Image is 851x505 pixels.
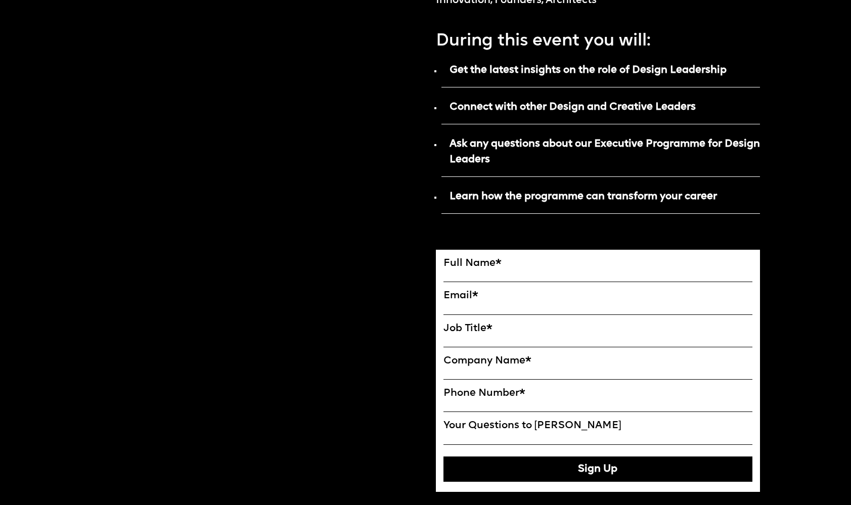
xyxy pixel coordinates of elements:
[443,387,753,399] label: Phone Number*
[450,192,717,202] strong: Learn how the programme can transform your career
[443,456,753,482] button: Sign Up
[443,355,753,367] label: Company Name
[443,257,753,269] label: Full Name
[443,290,753,302] label: Email
[450,139,760,164] strong: Ask any questions about our Executive Programme for Design Leaders
[450,65,727,75] strong: Get the latest insights on the role of Design Leadership
[436,23,760,54] p: During this event you will:
[443,420,753,432] label: Your Questions to [PERSON_NAME]
[450,102,696,112] strong: Connect with other Design and Creative Leaders
[443,323,753,335] label: Job Title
